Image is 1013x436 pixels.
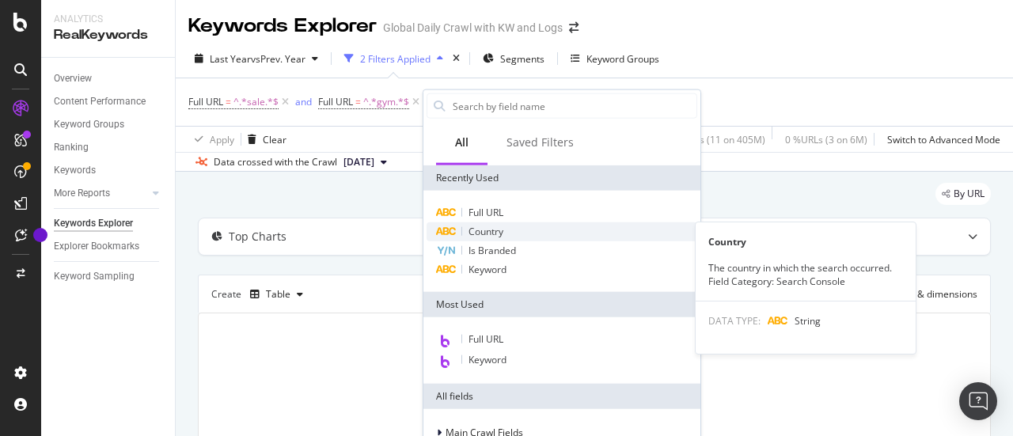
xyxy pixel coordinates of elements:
[54,268,135,285] div: Keyword Sampling
[500,52,544,66] span: Segments
[54,70,164,87] a: Overview
[954,189,985,199] span: By URL
[188,46,324,71] button: Last YearvsPrev. Year
[455,135,469,150] div: All
[211,282,309,307] div: Create
[360,52,431,66] div: 2 Filters Applied
[214,155,337,169] div: Data crossed with the Crawl
[318,95,353,108] span: Full URL
[450,51,463,66] div: times
[233,91,279,113] span: ^.*sale.*$
[506,135,574,150] div: Saved Filters
[451,94,696,118] input: Search by field name
[188,13,377,40] div: Keywords Explorer
[266,290,290,299] div: Table
[226,95,231,108] span: =
[54,238,139,255] div: Explorer Bookmarks
[54,93,164,110] a: Content Performance
[54,116,164,133] a: Keyword Groups
[663,133,765,146] div: 0 % Clicks ( 11 on 405M )
[33,228,47,242] div: Tooltip anchor
[54,238,164,255] a: Explorer Bookmarks
[295,94,312,109] button: and
[54,116,124,133] div: Keyword Groups
[54,215,133,232] div: Keywords Explorer
[54,268,164,285] a: Keyword Sampling
[423,384,700,409] div: All fields
[785,133,867,146] div: 0 % URLs ( 3 on 6M )
[469,225,503,238] span: Country
[586,52,659,66] div: Keyword Groups
[54,185,110,202] div: More Reports
[469,244,516,257] span: Is Branded
[244,282,309,307] button: Table
[343,155,374,169] span: 2025 Sep. 27th
[795,314,821,328] span: String
[959,382,997,420] div: Open Intercom Messenger
[708,314,761,328] span: DATA TYPE:
[469,263,506,276] span: Keyword
[54,70,92,87] div: Overview
[383,20,563,36] div: Global Daily Crawl with KW and Logs
[54,215,164,232] a: Keywords Explorer
[210,133,234,146] div: Apply
[469,206,503,219] span: Full URL
[476,46,551,71] button: Segments
[469,353,506,366] span: Keyword
[54,185,148,202] a: More Reports
[881,127,1000,152] button: Switch to Advanced Mode
[54,162,96,179] div: Keywords
[338,46,450,71] button: 2 Filters Applied
[263,133,286,146] div: Clear
[54,26,162,44] div: RealKeywords
[54,139,89,156] div: Ranking
[210,52,251,66] span: Last Year
[188,127,234,152] button: Apply
[423,165,700,191] div: Recently Used
[355,95,361,108] span: =
[54,139,164,156] a: Ranking
[469,332,503,346] span: Full URL
[423,292,700,317] div: Most Used
[54,162,164,179] a: Keywords
[337,153,393,172] button: [DATE]
[54,13,162,26] div: Analytics
[696,235,916,248] div: Country
[54,93,146,110] div: Content Performance
[696,261,916,288] div: The country in which the search occurred. Field Category: Search Console
[188,95,223,108] span: Full URL
[241,127,286,152] button: Clear
[935,183,991,205] div: legacy label
[229,229,286,245] div: Top Charts
[564,46,666,71] button: Keyword Groups
[251,52,305,66] span: vs Prev. Year
[569,22,579,33] div: arrow-right-arrow-left
[887,133,1000,146] div: Switch to Advanced Mode
[295,95,312,108] div: and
